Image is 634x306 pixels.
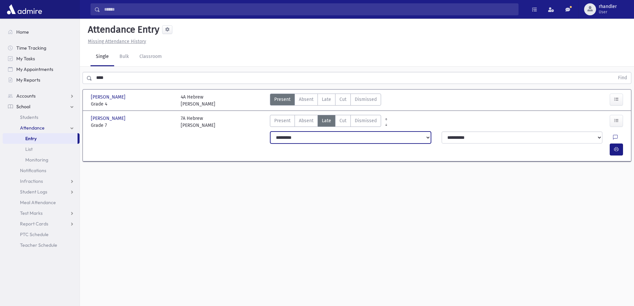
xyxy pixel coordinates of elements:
span: Cut [339,117,346,124]
span: Meal Attendance [20,199,56,205]
a: Bulk [114,48,134,66]
div: 4A Hebrew [PERSON_NAME] [181,94,215,108]
a: Infractions [3,176,80,186]
a: Test Marks [3,208,80,218]
span: Grade 4 [91,101,174,108]
span: Dismissed [355,117,377,124]
input: Search [100,3,518,15]
a: My Appointments [3,64,80,75]
span: My Reports [16,77,40,83]
button: Find [614,72,631,84]
span: Absent [299,96,314,103]
a: My Reports [3,75,80,85]
h5: Attendance Entry [85,24,159,35]
span: Grade 7 [91,122,174,129]
span: Late [322,117,331,124]
span: Report Cards [20,221,48,227]
span: My Tasks [16,56,35,62]
a: Missing Attendance History [85,39,146,44]
span: Present [274,96,291,103]
img: AdmirePro [5,3,44,16]
span: Time Tracking [16,45,46,51]
u: Missing Attendance History [88,39,146,44]
a: My Tasks [3,53,80,64]
span: rhandler [599,4,617,9]
span: Entry [25,136,37,142]
span: Dismissed [355,96,377,103]
a: Teacher Schedule [3,240,80,250]
a: PTC Schedule [3,229,80,240]
span: Home [16,29,29,35]
span: School [16,104,30,110]
div: 7A Hebrew [PERSON_NAME] [181,115,215,129]
span: [PERSON_NAME] [91,94,127,101]
span: Cut [339,96,346,103]
div: AttTypes [270,115,381,129]
a: Monitoring [3,154,80,165]
a: Notifications [3,165,80,176]
a: Classroom [134,48,167,66]
span: Monitoring [25,157,48,163]
a: Attendance [3,123,80,133]
span: Absent [299,117,314,124]
a: List [3,144,80,154]
span: User [599,9,617,15]
a: School [3,101,80,112]
span: Test Marks [20,210,43,216]
a: Single [91,48,114,66]
a: Meal Attendance [3,197,80,208]
span: Present [274,117,291,124]
span: Teacher Schedule [20,242,57,248]
div: AttTypes [270,94,381,108]
span: List [25,146,33,152]
a: Student Logs [3,186,80,197]
span: Late [322,96,331,103]
span: Infractions [20,178,43,184]
span: My Appointments [16,66,53,72]
span: [PERSON_NAME] [91,115,127,122]
span: Notifications [20,167,46,173]
a: Accounts [3,91,80,101]
a: Time Tracking [3,43,80,53]
span: Student Logs [20,189,47,195]
span: Attendance [20,125,45,131]
a: Students [3,112,80,123]
span: PTC Schedule [20,231,49,237]
a: Report Cards [3,218,80,229]
span: Accounts [16,93,36,99]
a: Entry [3,133,78,144]
a: Home [3,27,80,37]
span: Students [20,114,38,120]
